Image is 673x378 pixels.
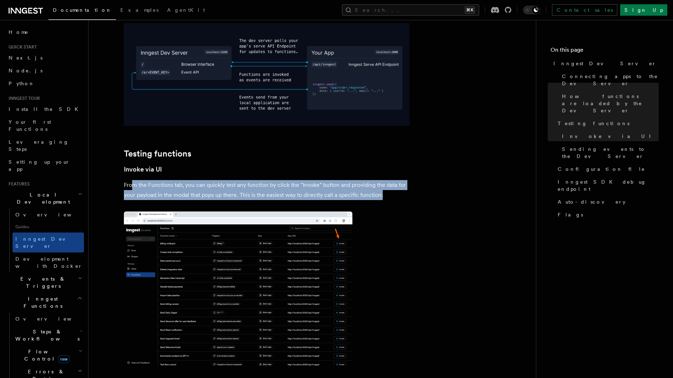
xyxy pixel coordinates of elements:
a: Documentation [49,2,116,20]
span: Connecting apps to the Dev Server [562,73,659,87]
a: AgentKit [163,2,209,19]
span: Development with Docker [15,256,82,269]
span: Your first Functions [9,119,51,132]
a: Examples [116,2,163,19]
img: dev-server-functions-2025-01-15.png [124,211,352,366]
a: Next.js [6,51,84,64]
button: Events & Triggers [6,272,84,292]
a: Invoke via UI [124,164,162,174]
span: Leveraging Steps [9,139,69,152]
a: Sign Up [620,4,667,16]
a: Testing functions [124,149,191,159]
div: Local Development [6,208,84,272]
span: Inngest SDK debug endpoint [558,178,659,193]
button: Inngest Functions [6,292,84,312]
span: Local Development [6,191,78,205]
p: From the Functions tab, you can quickly test any function by click the "Invoke" button and provid... [124,180,410,200]
span: Guides [12,221,84,233]
span: Invoke via UI [562,133,657,140]
a: Development with Docker [12,252,84,272]
button: Toggle dark mode [523,6,540,14]
a: Auto-discovery [555,195,659,208]
a: Invoke via UI [559,130,659,143]
img: dev-server-diagram-v2.png [124,23,410,126]
span: Home [9,29,29,36]
span: AgentKit [167,7,205,13]
span: Next.js [9,55,42,61]
button: Local Development [6,188,84,208]
a: Python [6,77,84,90]
a: Sending events to the Dev Server [559,143,659,163]
a: Node.js [6,64,84,77]
span: Python [9,81,35,86]
a: Overview [12,312,84,325]
span: Flags [558,211,583,218]
span: Install the SDK [9,106,82,112]
span: Testing functions [558,120,629,127]
button: Flow Controlnew [12,345,84,365]
span: Flow Control [12,348,79,362]
span: Overview [15,316,89,322]
a: Inngest SDK debug endpoint [555,175,659,195]
span: How functions are loaded by the Dev Server [562,93,659,114]
h4: On this page [551,46,659,57]
button: Steps & Workflows [12,325,84,345]
span: Events & Triggers [6,275,78,290]
span: Configuration file [558,165,645,173]
a: Flags [555,208,659,221]
a: Leveraging Steps [6,136,84,155]
a: Connecting apps to the Dev Server [559,70,659,90]
a: Overview [12,208,84,221]
span: Sending events to the Dev Server [562,145,659,160]
kbd: ⌘K [465,6,475,14]
a: Inngest Dev Server [12,233,84,252]
a: Contact sales [552,4,617,16]
span: Inngest Dev Server [553,60,656,67]
span: Quick start [6,44,37,50]
a: Testing functions [555,117,659,130]
a: Inngest Dev Server [551,57,659,70]
span: Steps & Workflows [12,328,80,342]
span: Features [6,181,30,187]
a: Your first Functions [6,116,84,136]
span: new [58,355,70,363]
span: Inngest Functions [6,295,77,310]
span: Inngest Dev Server [15,236,76,249]
a: Install the SDK [6,103,84,116]
button: Search...⌘K [342,4,479,16]
a: Home [6,26,84,39]
span: Documentation [53,7,112,13]
span: Node.js [9,68,42,73]
a: Setting up your app [6,155,84,175]
a: Configuration file [555,163,659,175]
a: How functions are loaded by the Dev Server [559,90,659,117]
span: Setting up your app [9,159,70,172]
span: Examples [120,7,159,13]
span: Auto-discovery [558,198,626,205]
span: Overview [15,212,89,218]
span: Inngest tour [6,96,40,101]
